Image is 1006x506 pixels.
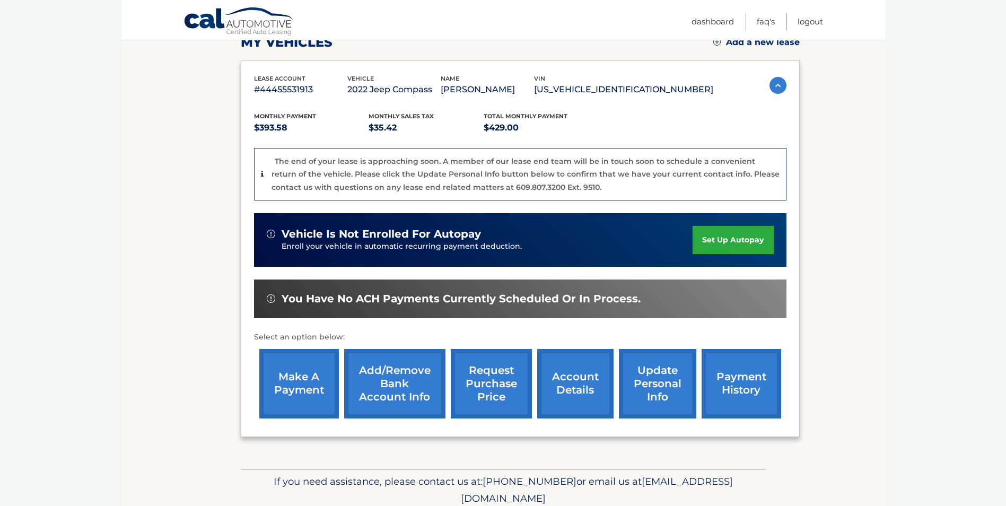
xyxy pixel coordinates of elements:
[282,241,693,252] p: Enroll your vehicle in automatic recurring payment deduction.
[692,13,734,30] a: Dashboard
[267,230,275,238] img: alert-white.svg
[241,34,333,50] h2: my vehicles
[798,13,823,30] a: Logout
[441,75,459,82] span: name
[369,120,484,135] p: $35.42
[369,112,434,120] span: Monthly sales Tax
[254,120,369,135] p: $393.58
[534,82,713,97] p: [US_VEHICLE_IDENTIFICATION_NUMBER]
[347,75,374,82] span: vehicle
[267,294,275,303] img: alert-white.svg
[347,82,441,97] p: 2022 Jeep Compass
[713,38,721,46] img: add.svg
[619,349,696,418] a: update personal info
[254,75,305,82] span: lease account
[254,82,347,97] p: #44455531913
[484,120,599,135] p: $429.00
[272,156,780,192] p: The end of your lease is approaching soon. A member of our lease end team will be in touch soon t...
[254,112,316,120] span: Monthly Payment
[534,75,545,82] span: vin
[254,331,786,344] p: Select an option below:
[693,226,773,254] a: set up autopay
[483,475,576,487] span: [PHONE_NUMBER]
[537,349,614,418] a: account details
[259,349,339,418] a: make a payment
[282,292,641,306] span: You have no ACH payments currently scheduled or in process.
[344,349,445,418] a: Add/Remove bank account info
[441,82,534,97] p: [PERSON_NAME]
[183,7,295,38] a: Cal Automotive
[484,112,567,120] span: Total Monthly Payment
[713,37,800,48] a: Add a new lease
[282,228,481,241] span: vehicle is not enrolled for autopay
[769,77,786,94] img: accordion-active.svg
[451,349,532,418] a: request purchase price
[702,349,781,418] a: payment history
[757,13,775,30] a: FAQ's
